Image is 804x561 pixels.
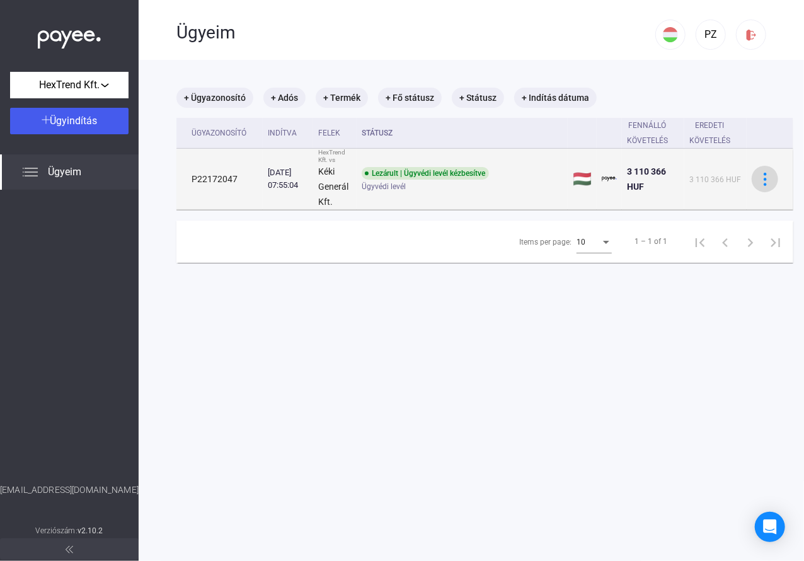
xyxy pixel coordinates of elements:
[176,149,263,210] td: P22172047
[577,238,585,246] span: 10
[689,118,730,148] div: Eredeti követelés
[452,88,504,108] mat-chip: + Státusz
[752,166,778,192] button: more-blue
[519,234,571,250] div: Items per page:
[362,167,489,180] div: Lezárult | Ügyvédi levél kézbesítve
[627,166,666,192] span: 3 110 366 HUF
[738,229,763,254] button: Next page
[745,28,758,42] img: logout-red
[378,88,442,108] mat-chip: + Fő státusz
[318,125,352,141] div: Felek
[357,118,568,149] th: Státusz
[176,22,655,43] div: Ügyeim
[627,118,668,148] div: Fennálló követelés
[655,20,686,50] button: HU
[627,118,679,148] div: Fennálló követelés
[318,149,352,164] div: HexTrend Kft. vs
[192,125,246,141] div: Ügyazonosító
[663,27,678,42] img: HU
[602,171,617,187] img: payee-logo
[568,149,597,210] td: 🇭🇺
[759,173,772,186] img: more-blue
[192,125,258,141] div: Ügyazonosító
[38,23,101,49] img: white-payee-white-dot.svg
[48,165,81,180] span: Ügyeim
[10,108,129,134] button: Ügyindítás
[689,118,742,148] div: Eredeti követelés
[689,175,741,184] span: 3 110 366 HUF
[514,88,597,108] mat-chip: + Indítás dátuma
[635,234,667,249] div: 1 – 1 of 1
[316,88,368,108] mat-chip: + Termék
[700,27,721,42] div: PZ
[10,72,129,98] button: HexTrend Kft.
[736,20,766,50] button: logout-red
[50,115,98,127] span: Ügyindítás
[577,234,612,249] mat-select: Items per page:
[78,526,103,535] strong: v2.10.2
[42,115,50,124] img: plus-white.svg
[713,229,738,254] button: Previous page
[362,179,406,194] span: Ügyvédi levél
[176,88,253,108] mat-chip: + Ügyazonosító
[23,165,38,180] img: list.svg
[263,88,306,108] mat-chip: + Adós
[318,166,348,207] strong: Kéki Generál Kft.
[268,166,308,192] div: [DATE] 07:55:04
[268,125,297,141] div: Indítva
[763,229,788,254] button: Last page
[66,546,73,553] img: arrow-double-left-grey.svg
[696,20,726,50] button: PZ
[39,78,100,93] span: HexTrend Kft.
[687,229,713,254] button: First page
[318,125,340,141] div: Felek
[268,125,308,141] div: Indítva
[755,512,785,542] div: Open Intercom Messenger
